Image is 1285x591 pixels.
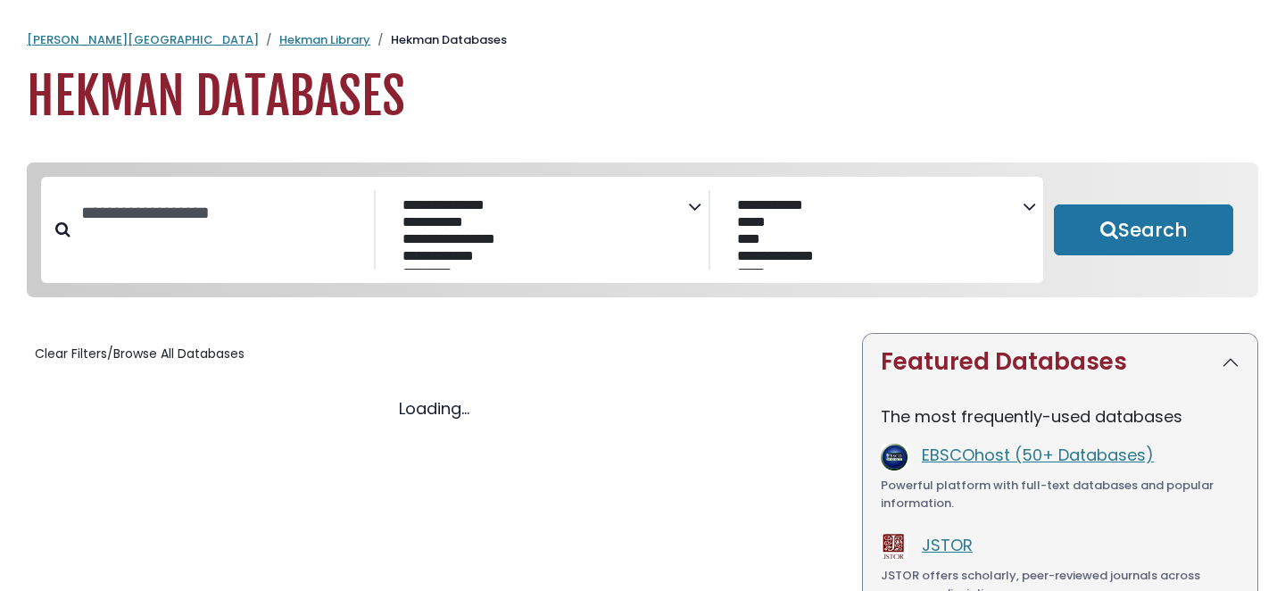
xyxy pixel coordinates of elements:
a: Hekman Library [279,31,370,48]
button: Clear Filters/Browse All Databases [27,340,253,368]
p: The most frequently-used databases [881,404,1239,429]
div: Powerful platform with full-text databases and popular information. [881,477,1239,512]
button: Featured Databases [863,334,1257,390]
a: [PERSON_NAME][GEOGRAPHIC_DATA] [27,31,259,48]
select: Database Subject Filter [390,193,688,270]
nav: breadcrumb [27,31,1258,49]
div: Loading... [27,396,841,420]
li: Hekman Databases [370,31,507,49]
a: JSTOR [922,534,973,556]
nav: Search filters [27,162,1258,298]
input: Search database by title or keyword [70,198,374,228]
select: Database Vendors Filter [725,193,1023,270]
a: EBSCOhost (50+ Databases) [922,444,1154,466]
h1: Hekman Databases [27,67,1258,127]
button: Submit for Search Results [1054,204,1233,256]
